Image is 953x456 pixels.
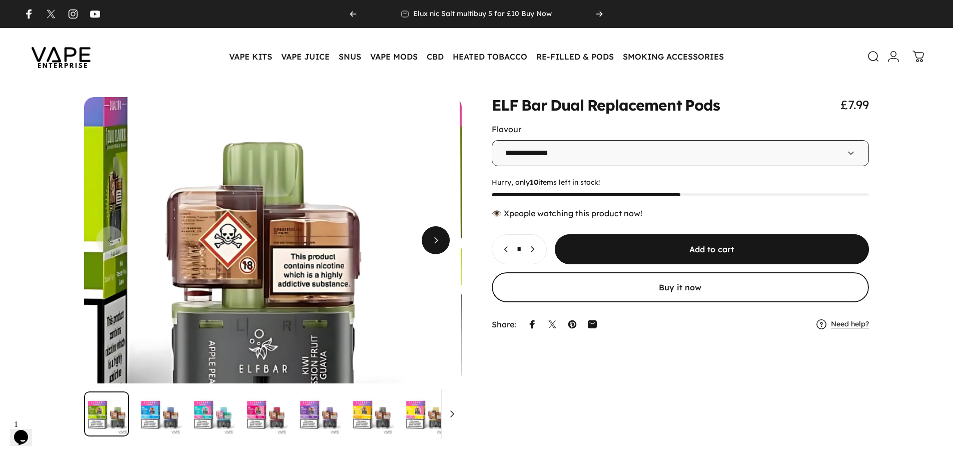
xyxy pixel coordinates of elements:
[402,391,447,436] img: ELF Bar Dual Replacement Pods
[225,46,277,67] summary: VAPE KITS
[413,10,552,19] p: Elux nic Salt multibuy 5 for £10 Buy Now
[137,391,182,436] button: Go to item
[555,234,869,264] button: Add to cart
[243,391,288,436] img: ELF Bar Dual Replacement Pods
[618,46,728,67] summary: SMOKING ACCESSORIES
[550,98,584,113] animate-element: Dual
[334,46,366,67] summary: SNUS
[16,33,106,80] img: Vape Enterprise
[685,98,720,113] animate-element: Pods
[523,235,546,264] button: Increase quantity for ELF Bar Dual Replacement Pods
[492,272,869,302] button: Buy it now
[243,391,288,436] button: Go to item
[366,46,422,67] summary: VAPE MODS
[349,391,394,436] img: ELF Bar Dual Replacement Pods
[190,391,235,436] img: ELF Bar Dual Replacement Pods
[296,391,341,436] button: Go to item
[455,391,500,436] button: Go to item
[492,320,516,328] p: Share:
[448,46,532,67] summary: HEATED TOBACCO
[137,391,182,436] img: ELF Bar Dual Replacement Pods
[521,98,547,113] animate-element: Bar
[84,97,462,436] media-gallery: Gallery Viewer
[455,391,500,436] img: ELF Bar Dual Replacement Pods
[840,97,869,112] span: £7.99
[422,46,448,67] summary: CBD
[532,46,618,67] summary: RE-FILLED & PODS
[422,226,450,254] button: Next
[492,178,869,187] span: Hurry, only items left in stock!
[587,98,682,113] animate-element: Replacement
[492,208,869,218] div: 👁️ people watching this product now!
[530,178,538,187] strong: 10
[84,391,129,436] button: Go to item
[10,416,42,446] iframe: chat widget
[907,46,929,68] a: 0 items
[190,391,235,436] button: Go to item
[84,391,129,436] img: ELF Bar Dual Replacement Pods
[831,320,869,329] a: Need help?
[277,46,334,67] summary: VAPE JUICE
[402,391,447,436] button: Go to item
[349,391,394,436] button: Go to item
[492,235,515,264] button: Decrease quantity for ELF Bar Dual Replacement Pods
[225,46,728,67] nav: Primary
[492,98,518,113] animate-element: ELF
[492,124,521,134] label: Flavour
[296,391,341,436] img: ELF Bar Dual Replacement Pods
